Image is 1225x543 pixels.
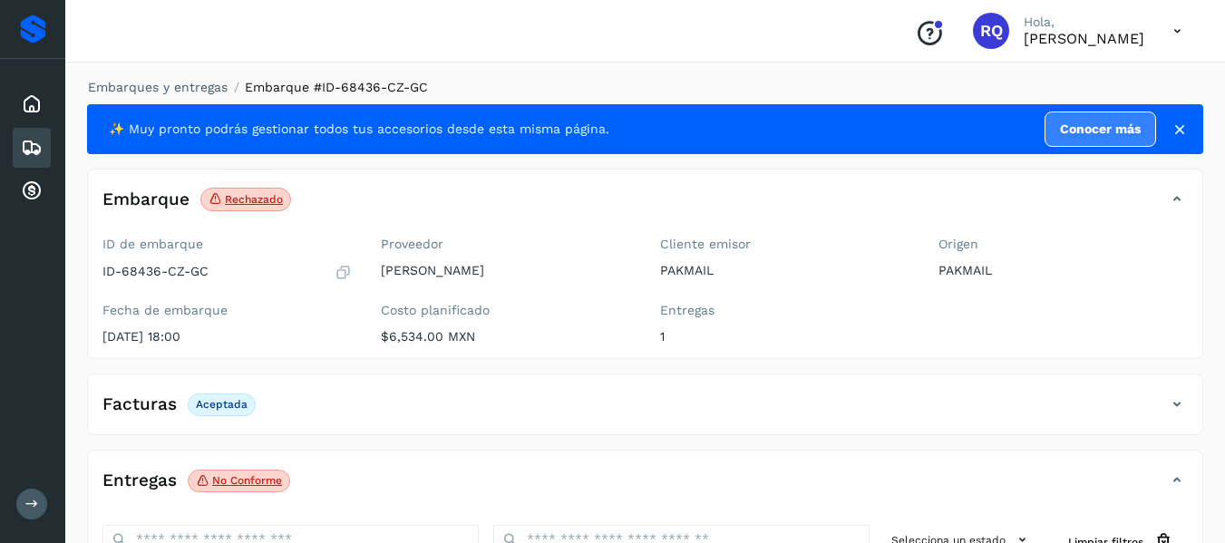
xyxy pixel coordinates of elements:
h4: Facturas [102,394,177,415]
p: 1 [660,329,909,344]
label: Fecha de embarque [102,303,352,318]
p: Rubén Quijano herrera [1024,30,1144,47]
a: Conocer más [1045,112,1156,147]
p: $6,534.00 MXN [381,329,630,344]
p: PAKMAIL [660,263,909,278]
div: EmbarqueRechazado [88,184,1202,229]
label: Costo planificado [381,303,630,318]
h4: Entregas [102,470,177,491]
div: EntregasNo conforme [88,465,1202,510]
label: Cliente emisor [660,237,909,252]
div: Inicio [13,84,51,124]
p: Rechazado [225,193,283,206]
p: [DATE] 18:00 [102,329,352,344]
span: Embarque #ID-68436-CZ-GC [245,80,428,94]
label: Entregas [660,303,909,318]
div: Cuentas por cobrar [13,171,51,211]
p: ID-68436-CZ-GC [102,264,209,279]
p: Aceptada [196,398,248,411]
p: No conforme [212,474,282,487]
div: Embarques [13,128,51,168]
nav: breadcrumb [87,78,1203,97]
span: ✨ Muy pronto podrás gestionar todos tus accesorios desde esta misma página. [109,120,609,139]
label: Origen [938,237,1188,252]
div: FacturasAceptada [88,389,1202,434]
p: PAKMAIL [938,263,1188,278]
label: Proveedor [381,237,630,252]
p: [PERSON_NAME] [381,263,630,278]
label: ID de embarque [102,237,352,252]
p: Hola, [1024,15,1144,30]
a: Embarques y entregas [88,80,228,94]
h4: Embarque [102,189,190,210]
